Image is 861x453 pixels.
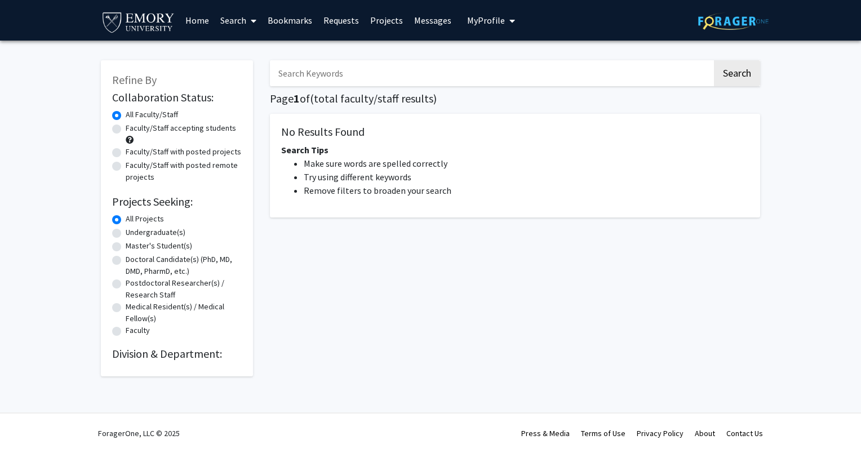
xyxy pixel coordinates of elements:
[112,73,157,87] span: Refine By
[365,1,409,40] a: Projects
[126,325,150,336] label: Faculty
[281,125,749,139] h5: No Results Found
[112,91,242,104] h2: Collaboration Status:
[304,170,749,184] li: Try using different keywords
[270,92,760,105] h1: Page of ( total faculty/staff results)
[126,254,242,277] label: Doctoral Candidate(s) (PhD, MD, DMD, PharmD, etc.)
[180,1,215,40] a: Home
[270,229,760,255] nav: Page navigation
[126,159,242,183] label: Faculty/Staff with posted remote projects
[695,428,715,438] a: About
[304,184,749,197] li: Remove filters to broaden your search
[714,60,760,86] button: Search
[126,122,236,134] label: Faculty/Staff accepting students
[126,226,185,238] label: Undergraduate(s)
[318,1,365,40] a: Requests
[521,428,570,438] a: Press & Media
[294,91,300,105] span: 1
[467,15,505,26] span: My Profile
[698,12,769,30] img: ForagerOne Logo
[281,144,329,156] span: Search Tips
[126,277,242,301] label: Postdoctoral Researcher(s) / Research Staff
[126,213,164,225] label: All Projects
[98,414,180,453] div: ForagerOne, LLC © 2025
[637,428,684,438] a: Privacy Policy
[126,301,242,325] label: Medical Resident(s) / Medical Fellow(s)
[112,347,242,361] h2: Division & Department:
[126,240,192,252] label: Master's Student(s)
[270,60,712,86] input: Search Keywords
[262,1,318,40] a: Bookmarks
[304,157,749,170] li: Make sure words are spelled correctly
[581,428,625,438] a: Terms of Use
[126,146,241,158] label: Faculty/Staff with posted projects
[726,428,763,438] a: Contact Us
[112,195,242,208] h2: Projects Seeking:
[409,1,457,40] a: Messages
[126,109,178,121] label: All Faculty/Staff
[101,9,176,34] img: Emory University Logo
[215,1,262,40] a: Search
